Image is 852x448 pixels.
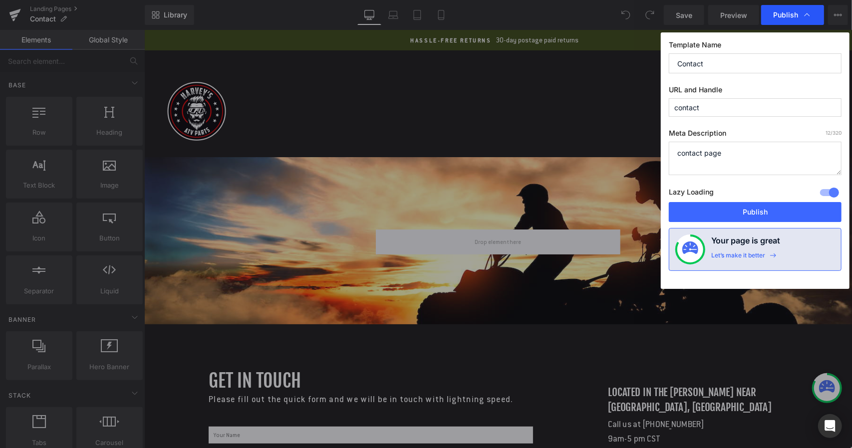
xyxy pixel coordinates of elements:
div: To enrich screen reader interactions, please activate Accessibility in Grammarly extension settings [464,355,643,385]
label: Lazy Loading [669,186,714,202]
button: USD [664,23,685,33]
textarea: contact page [669,142,842,175]
label: Meta Description [669,129,842,142]
p: Please fill out the quick form and we will be in touch with lightning speed. [64,363,444,377]
img: onboarding-status.svg [682,241,698,257]
label: URL and Handle [669,85,842,98]
h4: Your page is great [711,234,780,251]
span: 30-day postage paid returns [349,6,434,14]
span: 12 [826,130,831,136]
span: Hassle-free returns [266,7,347,14]
span: Publish [773,10,798,19]
img: Harvey's ATV Parts [20,50,85,112]
label: Template Name [669,40,842,53]
input: Your Name [64,397,389,414]
h1: Get In Touch [64,339,444,362]
h2: located in the [PERSON_NAME] near [GEOGRAPHIC_DATA], [GEOGRAPHIC_DATA] [464,355,643,385]
div: Let’s make it better [711,251,765,264]
button: Publish [669,202,842,222]
span: USD [675,23,685,33]
div: Open Intercom Messenger [818,414,842,438]
span: /320 [826,130,842,136]
p: Call us at [PHONE_NUMBER] 9am-5 pm CST [464,388,643,416]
